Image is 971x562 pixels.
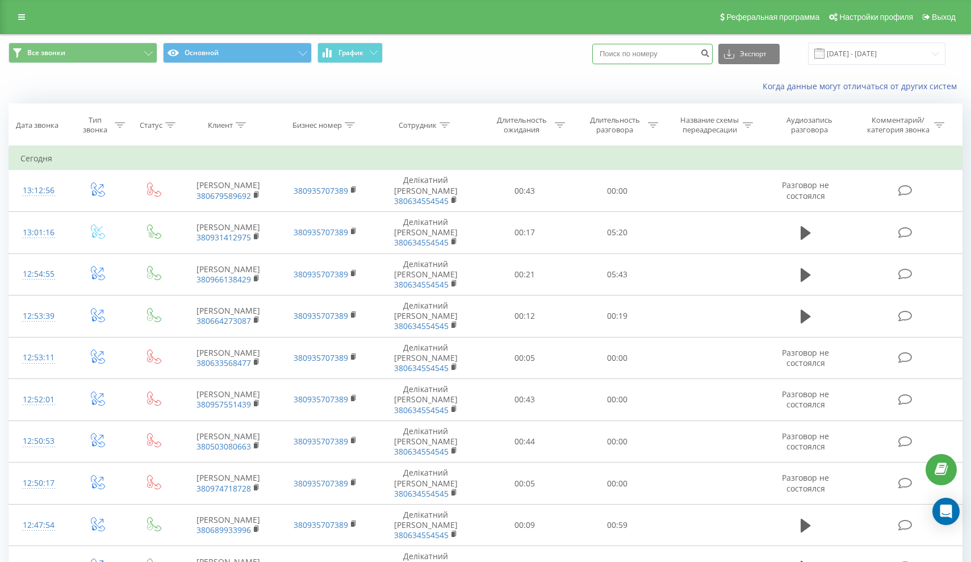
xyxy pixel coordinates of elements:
div: 12:47:54 [20,514,57,536]
a: 380634554545 [394,530,449,540]
div: Статус [140,120,162,130]
span: График [338,49,363,57]
td: 00:00 [571,337,664,379]
a: 380935707389 [294,436,348,447]
a: 380974718728 [196,483,251,494]
td: 00:00 [571,463,664,505]
td: Делікатний [PERSON_NAME] [374,379,478,421]
a: 380634554545 [394,405,449,415]
div: Длительность ожидания [491,115,552,135]
td: 00:43 [478,379,571,421]
div: Дата звонка [16,120,58,130]
td: 00:59 [571,504,664,546]
a: 380664273087 [196,315,251,326]
a: 380931412975 [196,232,251,243]
td: Сегодня [9,147,962,170]
td: 00:00 [571,421,664,463]
td: 00:19 [571,295,664,338]
td: Делікатний [PERSON_NAME] [374,504,478,546]
td: 00:09 [478,504,571,546]
a: 380634554545 [394,279,449,290]
td: 00:43 [478,170,571,212]
div: 12:50:17 [20,472,57,494]
div: 12:53:39 [20,305,57,327]
a: 380634554545 [394,237,449,248]
a: 380634554545 [394,446,449,457]
td: 00:44 [478,421,571,463]
td: 00:05 [478,337,571,379]
span: Разговор не состоялся [782,431,829,452]
div: 12:53:11 [20,347,57,369]
td: [PERSON_NAME] [180,379,277,421]
a: 380935707389 [294,478,348,489]
td: 00:21 [478,253,571,295]
span: Разговор не состоялся [782,347,829,368]
button: График [317,43,383,63]
div: Бизнес номер [292,120,342,130]
a: 380935707389 [294,227,348,238]
td: Делікатний [PERSON_NAME] [374,421,478,463]
div: Комментарий/категория звонка [865,115,931,135]
a: 380935707389 [294,269,348,280]
a: 380633568477 [196,357,251,368]
span: Настройки профиля [839,13,913,22]
div: 13:12:56 [20,180,57,202]
a: 380935707389 [294,185,348,196]
div: Клиент [208,120,233,130]
td: 00:00 [571,379,664,421]
div: Open Intercom Messenger [932,498,960,525]
td: [PERSON_NAME] [180,504,277,546]
a: 380634554545 [394,320,449,331]
a: 380503080663 [196,441,251,452]
div: 12:54:55 [20,263,57,285]
span: Выход [932,13,956,22]
td: [PERSON_NAME] [180,337,277,379]
td: [PERSON_NAME] [180,211,277,253]
td: [PERSON_NAME] [180,421,277,463]
a: 380689933996 [196,524,251,535]
a: 380935707389 [294,519,348,530]
td: [PERSON_NAME] [180,170,277,212]
td: [PERSON_NAME] [180,253,277,295]
span: Разговор не состоялся [782,180,829,201]
a: 380935707389 [294,394,348,405]
div: Название схемы переадресации [679,115,740,135]
span: Разговор не состоялся [782,472,829,493]
div: Длительность разговора [584,115,645,135]
button: Все звонки [9,43,157,63]
td: Делікатний [PERSON_NAME] [374,295,478,338]
a: 380679589692 [196,190,251,201]
span: Реферальная программа [726,13,819,22]
button: Экспорт [718,44,780,64]
a: 380935707389 [294,352,348,363]
td: Делікатний [PERSON_NAME] [374,211,478,253]
button: Основной [163,43,312,63]
div: Тип звонка [78,115,112,135]
a: 380634554545 [394,363,449,373]
a: Когда данные могут отличаться от других систем [763,81,962,91]
span: Все звонки [27,48,65,57]
td: Делікатний [PERSON_NAME] [374,463,478,505]
a: 380634554545 [394,488,449,499]
td: 00:17 [478,211,571,253]
td: Делікатний [PERSON_NAME] [374,170,478,212]
td: 00:05 [478,463,571,505]
a: 380957551439 [196,399,251,410]
div: Аудиозапись разговора [772,115,846,135]
span: Разговор не состоялся [782,389,829,410]
td: [PERSON_NAME] [180,463,277,505]
td: 05:20 [571,211,664,253]
div: 13:01:16 [20,222,57,244]
a: 380634554545 [394,195,449,206]
td: 05:43 [571,253,664,295]
td: [PERSON_NAME] [180,295,277,338]
input: Поиск по номеру [592,44,713,64]
td: 00:12 [478,295,571,338]
a: 380935707389 [294,310,348,321]
td: Делікатний [PERSON_NAME] [374,253,478,295]
div: Сотрудник [399,120,437,130]
div: 12:52:01 [20,389,57,411]
a: 380966138429 [196,274,251,285]
div: 12:50:53 [20,430,57,452]
td: Делікатний [PERSON_NAME] [374,337,478,379]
